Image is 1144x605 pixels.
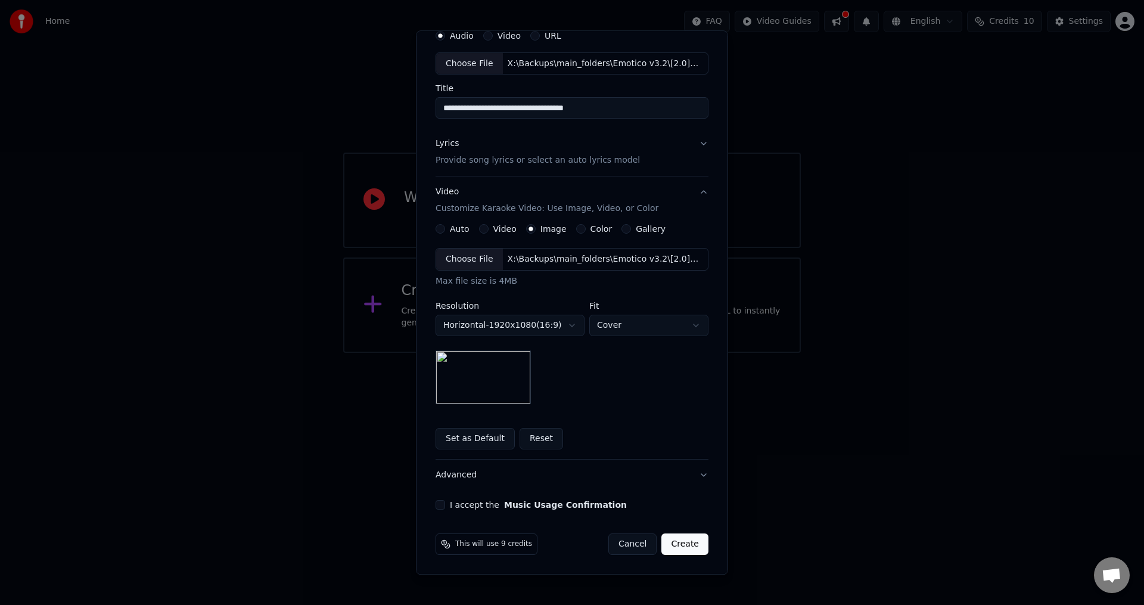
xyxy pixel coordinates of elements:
[436,177,708,225] button: VideoCustomize Karaoke Video: Use Image, Video, or Color
[436,138,459,150] div: Lyrics
[450,501,627,510] label: I accept the
[636,225,666,234] label: Gallery
[436,203,658,215] p: Customize Karaoke Video: Use Image, Video, or Color
[436,155,640,167] p: Provide song lyrics or select an auto lyrics model
[455,540,532,550] span: This will use 9 credits
[436,302,585,311] label: Resolution
[498,32,521,40] label: Video
[520,429,563,450] button: Reset
[436,85,708,93] label: Title
[436,249,503,271] div: Choose File
[436,187,658,215] div: Video
[545,32,561,40] label: URL
[661,534,708,556] button: Create
[590,225,613,234] label: Color
[503,254,705,266] div: X:\Backups\main_folders\Emotico v3.2\[2.0] Images\2025\photoshop_2025\Clairvoyant Album Cover Blu...
[436,276,708,288] div: Max file size is 4MB
[450,32,474,40] label: Audio
[450,225,470,234] label: Auto
[436,429,515,450] button: Set as Default
[436,225,708,460] div: VideoCustomize Karaoke Video: Use Image, Video, or Color
[540,225,567,234] label: Image
[493,225,517,234] label: Video
[436,53,503,75] div: Choose File
[608,534,657,556] button: Cancel
[503,58,705,70] div: X:\Backups\main_folders\Emotico v3.2\[2.0] Images\2025\music_2025\The Contortionist - Clairvoyant...
[436,460,708,491] button: Advanced
[504,501,627,510] button: I accept the
[436,129,708,176] button: LyricsProvide song lyrics or select an auto lyrics model
[589,302,708,311] label: Fit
